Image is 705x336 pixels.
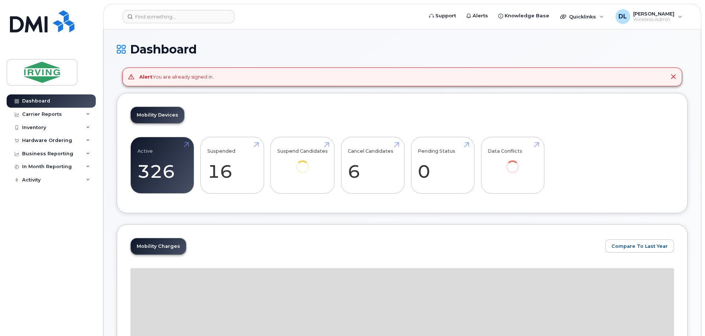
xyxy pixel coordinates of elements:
[418,141,467,190] a: Pending Status 0
[137,141,187,190] a: Active 326
[131,238,186,254] a: Mobility Charges
[611,243,668,250] span: Compare To Last Year
[207,141,257,190] a: Suspended 16
[605,239,674,253] button: Compare To Last Year
[139,74,152,80] strong: Alert
[348,141,397,190] a: Cancel Candidates 6
[488,141,537,183] a: Data Conflicts
[131,107,184,123] a: Mobility Devices
[117,43,688,56] h1: Dashboard
[277,141,328,183] a: Suspend Candidates
[139,73,214,80] div: You are already signed in.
